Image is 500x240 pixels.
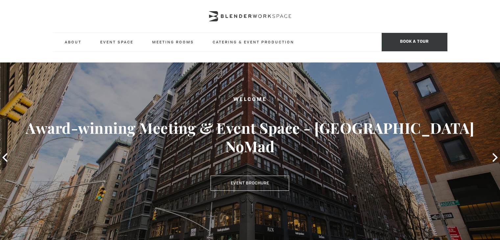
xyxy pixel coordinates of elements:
[95,33,139,51] a: Event Space
[25,96,475,104] h2: Welcome
[25,119,475,156] h3: Award-winning Meeting & Event Space - [GEOGRAPHIC_DATA] NoMad
[382,33,447,51] span: Book a tour
[147,33,199,51] a: Meeting Rooms
[60,33,87,51] a: About
[207,33,299,51] a: Catering & Event Production
[211,176,289,191] a: Event Brochure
